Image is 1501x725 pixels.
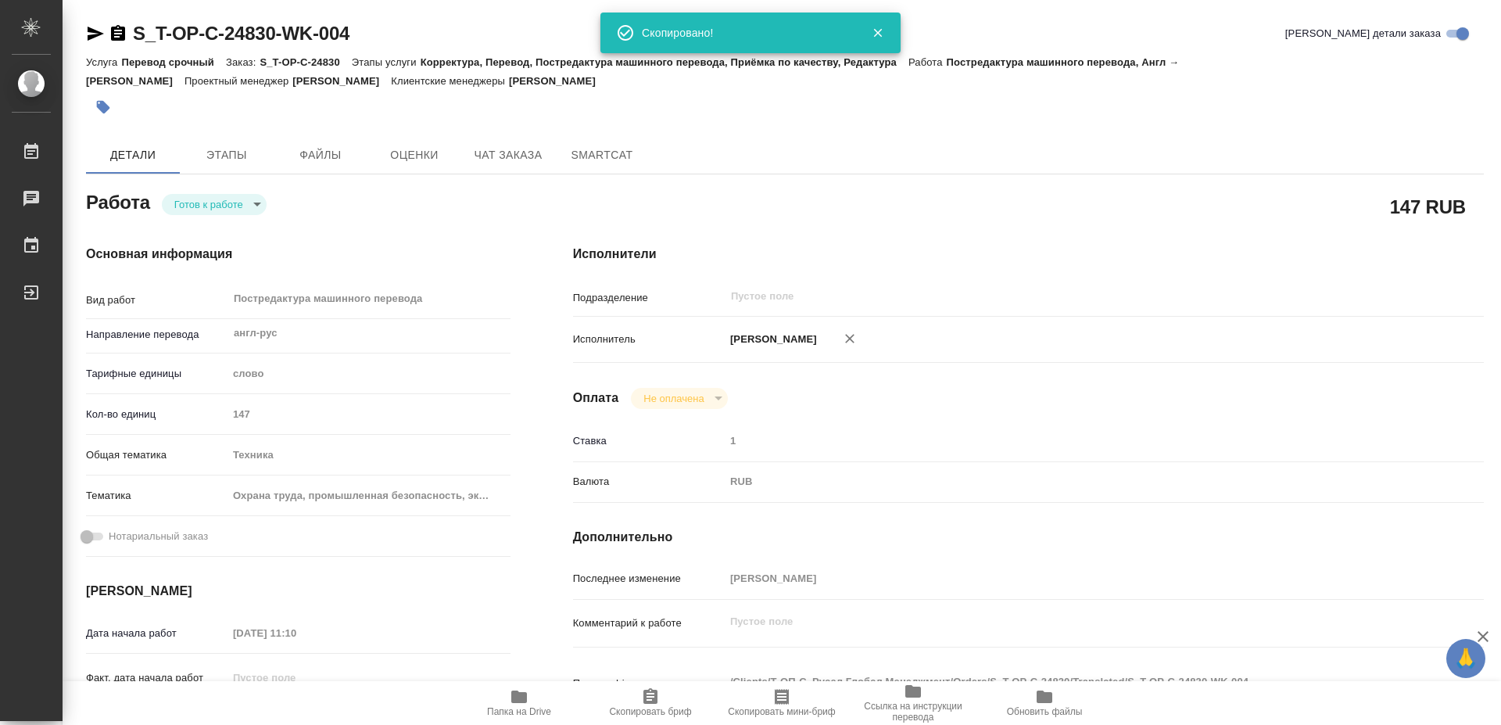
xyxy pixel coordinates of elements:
[86,327,227,343] p: Направление перевода
[857,701,969,723] span: Ссылка на инструкции перевода
[86,56,121,68] p: Услуга
[86,626,227,641] p: Дата начала работ
[453,681,585,725] button: Папка на Drive
[716,681,847,725] button: Скопировать мини-бриф
[189,145,264,165] span: Этапы
[86,366,227,382] p: Тарифные единицы
[908,56,947,68] p: Работа
[573,433,725,449] p: Ставка
[260,56,351,68] p: S_T-OP-C-24830
[133,23,349,44] a: S_T-OP-C-24830-WK-004
[109,24,127,43] button: Скопировать ссылку
[184,75,292,87] p: Проектный менеджер
[121,56,226,68] p: Перевод срочный
[86,90,120,124] button: Добавить тэг
[573,290,725,306] p: Подразделение
[227,361,510,387] div: слово
[391,75,509,87] p: Клиентские менеджеры
[573,616,725,631] p: Комментарий к работе
[573,389,619,407] h4: Оплата
[639,392,708,405] button: Не оплачена
[573,528,1484,547] h4: Дополнительно
[1390,193,1466,220] h2: 147 RUB
[292,75,391,87] p: [PERSON_NAME]
[729,287,1371,306] input: Пустое поле
[979,681,1110,725] button: Обновить файлы
[86,447,227,463] p: Общая тематика
[283,145,358,165] span: Файлы
[642,25,848,41] div: Скопировано!
[86,24,105,43] button: Скопировать ссылку для ЯМессенджера
[86,488,227,504] p: Тематика
[1453,642,1479,675] span: 🙏
[86,582,510,601] h4: [PERSON_NAME]
[573,676,725,691] p: Путь на drive
[471,145,546,165] span: Чат заказа
[162,194,267,215] div: Готов к работе
[725,332,817,347] p: [PERSON_NAME]
[509,75,607,87] p: [PERSON_NAME]
[1446,639,1485,678] button: 🙏
[564,145,639,165] span: SmartCat
[573,332,725,347] p: Исполнитель
[170,198,248,211] button: Готов к работе
[227,483,510,509] div: Охрана труда, промышленная безопасность, экология и стандартизация
[86,407,227,422] p: Кол-во единиц
[725,567,1408,590] input: Пустое поле
[573,571,725,587] p: Последнее изменение
[421,56,908,68] p: Корректура, Перевод, Постредактура машинного перевода, Приёмка по качеству, Редактура
[86,187,150,215] h2: Работа
[725,669,1408,695] textarea: /Clients/Т-ОП-С_Русал Глобал Менеджмент/Orders/S_T-OP-C-24830/Translated/S_T-OP-C-24830-WK-004
[847,681,979,725] button: Ссылка на инструкции перевода
[86,245,510,264] h4: Основная информация
[725,429,1408,452] input: Пустое поле
[86,670,227,686] p: Факт. дата начала работ
[1285,26,1441,41] span: [PERSON_NAME] детали заказа
[227,403,510,425] input: Пустое поле
[95,145,170,165] span: Детали
[728,706,835,717] span: Скопировать мини-бриф
[226,56,260,68] p: Заказ:
[86,293,227,308] p: Вид работ
[609,706,691,717] span: Скопировать бриф
[352,56,421,68] p: Этапы услуги
[227,442,510,468] div: Техника
[1007,706,1083,717] span: Обновить файлы
[227,666,364,689] input: Пустое поле
[862,26,894,40] button: Закрыть
[573,474,725,490] p: Валюта
[227,622,364,644] input: Пустое поле
[487,706,551,717] span: Папка на Drive
[573,245,1484,264] h4: Исполнители
[109,529,208,544] span: Нотариальный заказ
[833,321,867,356] button: Удалить исполнителя
[585,681,716,725] button: Скопировать бриф
[725,468,1408,495] div: RUB
[631,388,727,409] div: Готов к работе
[377,145,452,165] span: Оценки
